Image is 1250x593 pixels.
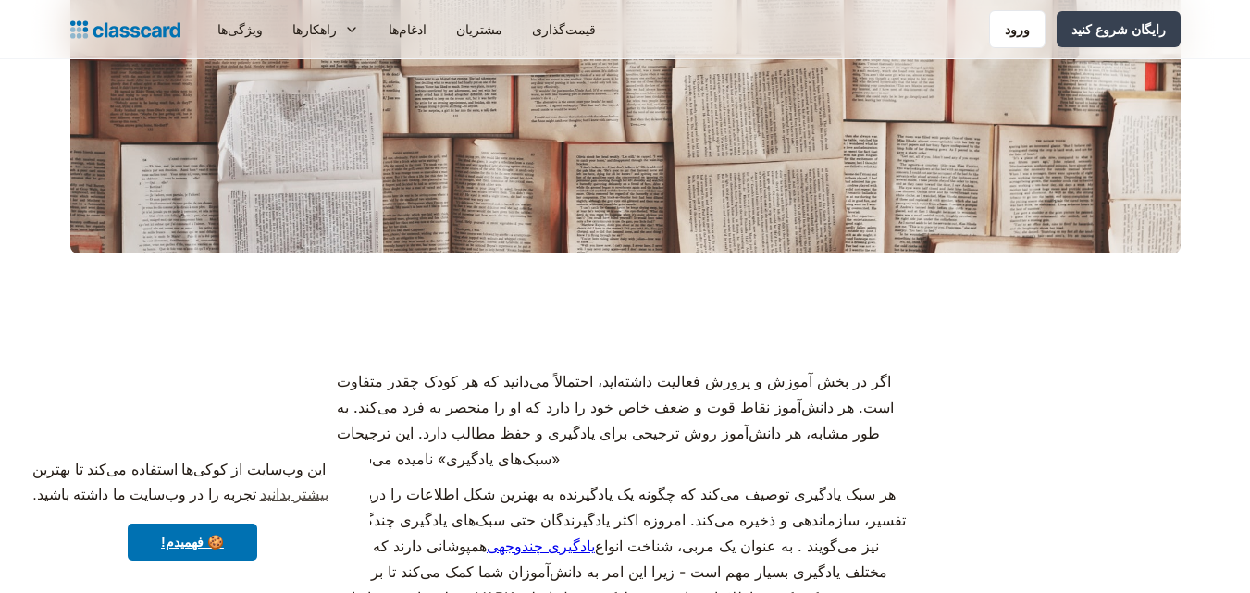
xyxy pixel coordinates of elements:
[15,441,370,578] div: کوکی‌کانسمنت
[389,21,427,37] font: ادغام‌ها
[278,8,374,50] div: راهکارها
[1071,21,1166,37] font: رایگان شروع کنید
[374,8,441,50] a: ادغام‌ها
[32,462,326,502] font: این وب‌سایت از کوکی‌ها استفاده می‌کند تا بهترین تجربه را در وب‌سایت ما داشته باشید.
[337,372,894,468] font: اگر در بخش آموزش و پرورش فعالیت داشته‌اید، احتمالاً می‌دانید که هر کودک چقدر متفاوت است. هر دانش‌...
[487,537,595,555] a: یادگیری چندوجهی
[256,481,331,509] a: درباره کوکی‌ها بیشتر بدانید
[532,21,596,37] font: قیمت‌گذاری
[1057,11,1181,47] a: رایگان شروع کنید
[441,8,517,50] a: مشتریان
[203,8,278,50] a: ویژگی‌ها
[217,21,263,37] font: ویژگی‌ها
[456,21,502,37] font: مشتریان
[161,535,224,550] font: 🍪 فهمیدم!
[70,17,180,43] a: خانه
[260,487,328,502] font: بیشتر بدانید
[517,8,611,50] a: قیمت‌گذاری
[128,524,257,561] a: رد کردن پیام کوکی
[989,10,1046,48] a: ورود
[292,21,337,37] font: راهکارها
[1005,21,1030,37] font: ورود
[337,485,906,555] font: هر سبک یادگیری توصیف می‌کند که چگونه یک یادگیرنده به بهترین شکل اطلاعات را دریافت، تفسیر، سازماند...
